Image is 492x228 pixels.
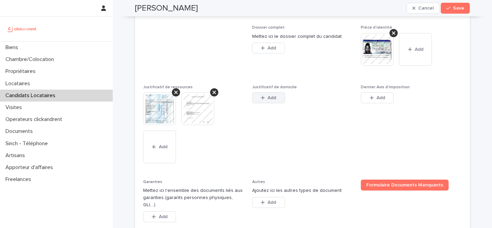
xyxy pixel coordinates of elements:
[143,180,162,184] span: Garanties
[268,95,276,100] span: Add
[361,26,392,30] span: Pièce d'identité
[361,85,410,89] span: Dernier Avis d'imposition
[441,3,470,14] button: Save
[143,85,193,89] span: Justificatif de ressources
[252,33,353,40] p: Mettez ici le dossier complet du candidat
[453,6,464,11] span: Save
[143,131,176,163] button: Add
[252,43,285,54] button: Add
[366,183,443,187] span: Formulaire Documents Manquants
[252,92,285,103] button: Add
[3,116,68,123] p: Operateurs clickandrent
[252,197,285,208] button: Add
[159,214,167,219] span: Add
[5,22,39,36] img: UCB0brd3T0yccxBKYDjQ
[361,92,394,103] button: Add
[3,140,53,147] p: Sinch - Téléphone
[143,211,176,222] button: Add
[3,92,61,99] p: Candidats Locataires
[415,47,423,52] span: Add
[377,95,385,100] span: Add
[135,3,198,13] h2: [PERSON_NAME]
[3,152,30,159] p: Artisans
[268,200,276,205] span: Add
[3,56,59,63] p: Chambre/Colocation
[143,187,244,208] p: Mettez ici l'ensemble des documents liés aux garanties (garants personnes physiques, GLI,...)
[3,176,37,183] p: Freelances
[3,80,36,87] p: Locataires
[268,46,276,50] span: Add
[159,145,167,149] span: Add
[252,187,353,194] p: Ajoutez ici les autres types de document
[3,68,41,75] p: Propriétaires
[252,26,285,30] span: Dossier complet
[3,164,58,171] p: Apporteur d'affaires
[361,180,449,191] a: Formulaire Documents Manquants
[3,128,38,135] p: Documents
[3,44,24,51] p: Biens
[252,180,265,184] span: Autres
[3,104,27,111] p: Visites
[418,6,434,11] span: Cancel
[252,85,297,89] span: Justificatif de domicile
[399,33,432,66] button: Add
[407,3,439,14] button: Cancel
